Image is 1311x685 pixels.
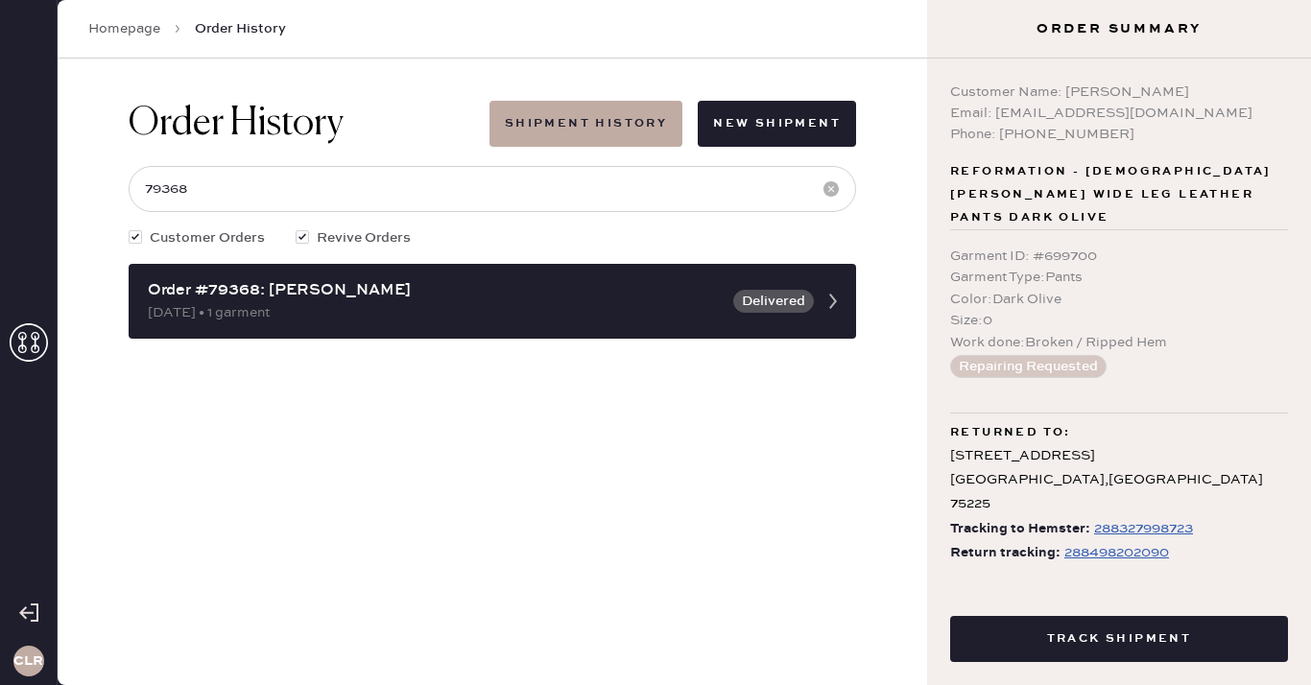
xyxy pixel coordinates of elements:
[950,103,1288,124] div: Email: [EMAIL_ADDRESS][DOMAIN_NAME]
[698,101,856,147] button: New Shipment
[148,302,722,323] div: [DATE] • 1 garment
[927,19,1311,38] h3: Order Summary
[150,227,265,248] span: Customer Orders
[950,160,1288,229] span: Reformation - [DEMOGRAPHIC_DATA][PERSON_NAME] Wide Leg Leather Pants Dark Olive
[148,279,722,302] div: Order #79368: [PERSON_NAME]
[950,541,1061,565] span: Return tracking:
[950,267,1288,288] div: Garment Type : Pants
[950,517,1090,541] span: Tracking to Hemster:
[950,355,1107,378] button: Repairing Requested
[950,421,1071,444] span: Returned to:
[317,227,411,248] span: Revive Orders
[129,101,344,147] h1: Order History
[489,101,682,147] button: Shipment History
[950,124,1288,145] div: Phone: [PHONE_NUMBER]
[1094,517,1193,540] div: https://www.fedex.com/apps/fedextrack/?tracknumbers=288327998723&cntry_code=US
[1220,599,1302,681] iframe: Front Chat
[950,82,1288,103] div: Customer Name: [PERSON_NAME]
[129,166,856,212] input: Search by order number, customer name, email or phone number
[950,289,1288,310] div: Color : Dark Olive
[950,628,1288,647] a: Track Shipment
[1090,517,1193,541] a: 288327998723
[950,332,1288,353] div: Work done : Broken / Ripped Hem
[733,290,814,313] button: Delivered
[950,616,1288,662] button: Track Shipment
[1061,541,1169,565] a: 288498202090
[950,444,1288,517] div: [STREET_ADDRESS] [GEOGRAPHIC_DATA] , [GEOGRAPHIC_DATA] 75225
[950,310,1288,331] div: Size : 0
[950,246,1288,267] div: Garment ID : # 699700
[88,19,160,38] a: Homepage
[195,19,286,38] span: Order History
[1064,541,1169,564] div: https://www.fedex.com/apps/fedextrack/?tracknumbers=288498202090&cntry_code=US
[13,654,43,668] h3: CLR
